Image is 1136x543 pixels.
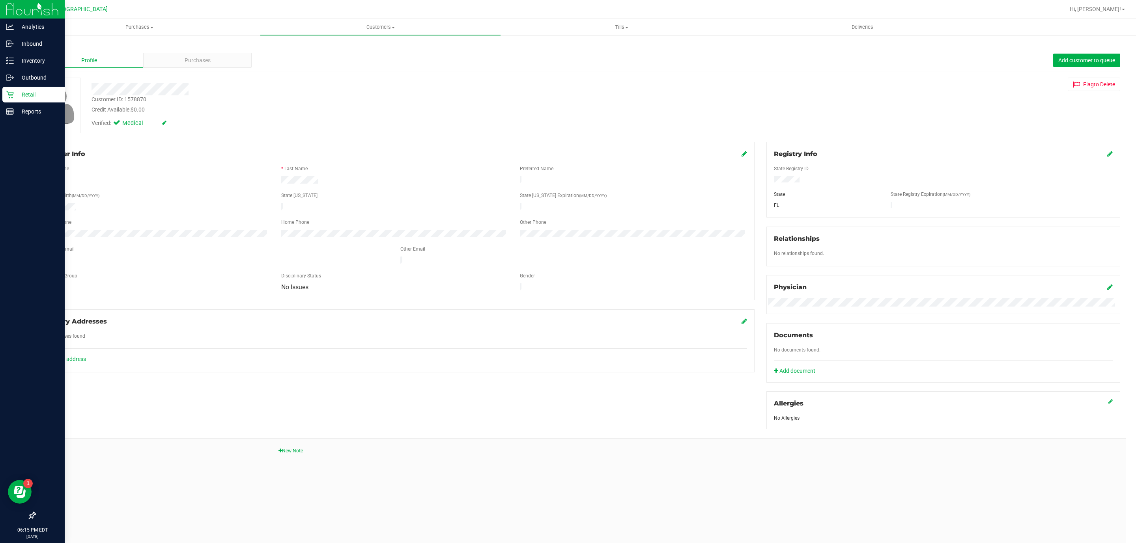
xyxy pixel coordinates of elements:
span: Allergies [774,400,803,407]
div: No Allergies [774,415,1113,422]
p: Inbound [14,39,61,48]
span: Deliveries [841,24,884,31]
div: State [768,191,885,198]
span: Relationships [774,235,820,242]
span: Tills [501,24,742,31]
label: State [US_STATE] [281,192,318,199]
inline-svg: Inbound [6,40,14,48]
a: Add document [774,367,819,375]
div: Customer ID: 1578870 [92,95,146,104]
label: Disciplinary Status [281,272,321,279]
p: Inventory [14,56,61,65]
a: Tills [501,19,742,35]
inline-svg: Reports [6,108,14,115]
span: [GEOGRAPHIC_DATA] [54,6,108,13]
label: No relationships found. [774,250,824,257]
span: Customers [260,24,501,31]
label: Date of Birth [45,192,99,199]
label: Other Phone [520,219,546,226]
span: (MM/DD/YYYY) [943,192,970,197]
span: Notes [41,444,303,454]
span: Medical [122,119,154,128]
label: Gender [520,272,535,279]
iframe: Resource center unread badge [23,479,33,488]
inline-svg: Outbound [6,74,14,82]
label: State [US_STATE] Expiration [520,192,607,199]
span: No Issues [281,283,308,291]
span: Delivery Addresses [42,318,107,325]
inline-svg: Analytics [6,23,14,31]
span: (MM/DD/YYYY) [72,193,99,198]
p: Reports [14,107,61,116]
span: Purchases [185,56,211,65]
label: Other Email [400,245,425,253]
label: State Registry Expiration [891,191,970,198]
p: [DATE] [4,534,61,539]
div: Credit Available: [92,106,628,114]
a: Deliveries [742,19,983,35]
p: Retail [14,90,61,99]
span: Documents [774,331,813,339]
span: Profile [81,56,97,65]
label: Preferred Name [520,165,553,172]
div: Verified: [92,119,166,128]
p: 06:15 PM EDT [4,526,61,534]
span: Hi, [PERSON_NAME]! [1070,6,1121,12]
span: Add customer to queue [1058,57,1115,63]
label: Home Phone [281,219,309,226]
inline-svg: Inventory [6,57,14,65]
span: Purchases [19,24,260,31]
inline-svg: Retail [6,91,14,99]
p: Outbound [14,73,61,82]
button: New Note [278,447,303,454]
span: Registry Info [774,150,817,158]
a: Customers [260,19,501,35]
button: Add customer to queue [1053,54,1120,67]
span: (MM/DD/YYYY) [579,193,607,198]
p: Analytics [14,22,61,32]
label: Last Name [284,165,308,172]
div: FL [768,202,885,209]
button: Flagto Delete [1068,78,1120,91]
label: State Registry ID [774,165,809,172]
span: $0.00 [131,106,145,113]
span: Physician [774,283,807,291]
span: No documents found. [774,347,820,353]
iframe: Resource center [8,480,32,504]
a: Purchases [19,19,260,35]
